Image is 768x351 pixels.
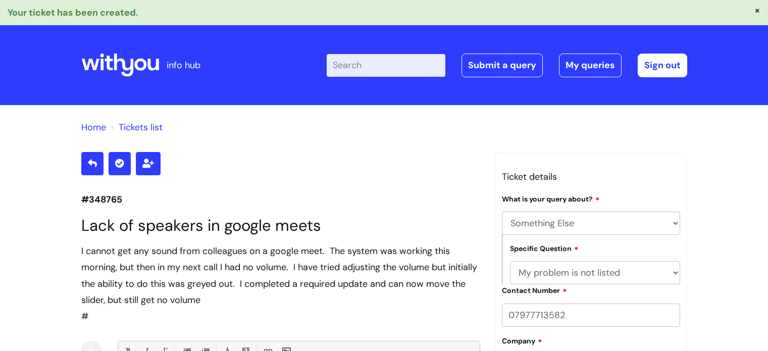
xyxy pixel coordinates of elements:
[327,54,445,76] input: Search
[502,285,567,295] label: Contact Number
[502,193,600,204] label: What is your query about?
[167,57,200,73] p: info hub
[327,54,687,77] div: | -
[462,54,543,77] a: Submit a query
[502,335,542,345] label: Company
[81,243,480,309] div: I cannot get any sound from colleagues on a google meet. The system was working this morning, but...
[638,54,687,77] a: Sign out
[754,6,760,15] button: ×
[559,54,622,77] a: My queries
[502,169,681,185] h3: Ticket details
[81,119,106,135] li: Solution home
[81,243,480,325] div: #
[109,119,163,135] li: Tickets list
[81,216,480,235] h1: Lack of speakers in google meets
[510,243,579,253] label: Specific Question
[81,121,106,133] a: Home
[81,191,480,208] p: #348765
[119,121,163,133] a: Tickets list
